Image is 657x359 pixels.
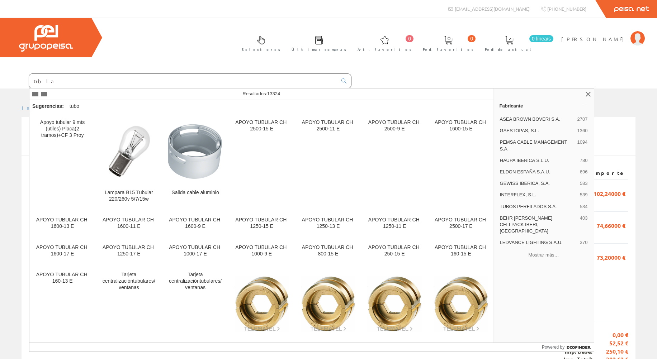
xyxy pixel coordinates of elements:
[168,244,222,257] div: APOYO TUBULAR CH 1000-17 E
[561,35,627,43] span: [PERSON_NAME]
[500,180,577,187] span: GEWISS IBERICA, S.A.
[168,272,222,291] div: Tarjeta centralizacióntubulares/ventanas
[361,211,427,238] a: APOYO TUBULAR CH 1250-11 E
[547,6,586,12] span: [PHONE_NUMBER]
[367,276,422,332] img: Matrices para 105500 105700 Hexa.Tubulares 185mm
[101,244,156,257] div: APOYO TUBULAR CH 1250-17 E
[235,244,289,257] div: APOYO TUBULAR CH 1000-9 E
[597,219,625,231] span: 74,66000 €
[301,276,355,332] img: Matrices para 105500 105700 Hexa.Tubulares 240mm
[235,217,289,230] div: APOYO TUBULAR CH 1250-15 E
[597,251,625,263] span: 73,20000 €
[428,211,494,238] a: APOYO TUBULAR CH 2500-17 E
[594,187,625,199] span: 102,24000 €
[235,30,284,56] a: Selectores
[494,100,594,111] a: Fabricante
[35,272,90,284] div: APOYO TUBULAR CH 160-13 E
[592,331,628,339] span: 0,00 €
[580,157,588,164] span: 780
[101,217,156,230] div: APOYO TUBULAR CH 1600-11 E
[423,46,474,53] span: Ped. favoritos
[29,74,337,88] input: Buscar ...
[242,91,280,96] span: Resultados:
[500,169,577,175] span: ELDON ESPAÑA S.A.U.
[22,105,52,111] a: Inicio
[500,204,577,210] span: TUBOS PERFILADOS S.A.
[29,125,188,152] span: Copia Factura #1011/2502249 Fecha: [DATE] Cliente: 110295 - QUINQUER,S S.L.
[295,211,361,238] a: APOYO TUBULAR CH 1250-13 E
[497,249,591,261] button: Mostrar más…
[500,128,575,134] span: GAESTOPAS, S.L.
[588,167,628,179] th: Importe
[229,239,295,265] a: APOYO TUBULAR CH 1000-9 E
[367,217,422,230] div: APOYO TUBULAR CH 1250-11 E
[577,139,588,152] span: 1094
[29,114,95,211] a: Apoyo tubular 9 mts (utiles) Placa(2 tramos)+CF 3 Proy
[367,244,422,257] div: APOYO TUBULAR CH 250-15 E
[67,100,82,113] div: tubo
[434,217,488,230] div: APOYO TUBULAR CH 2500-17 E
[367,119,422,132] div: APOYO TUBULAR CH 2500-9 E
[428,114,494,211] a: APOYO TUBULAR CH 1600-15 E
[101,124,156,179] img: Lampara B15 Tubular 220/260v 5/7/15w
[235,276,289,332] img: Matrices para 105500 105700 Hexa.Tubulares 300mm
[162,114,228,211] a: Salida cable aluminio Salida cable aluminio
[101,190,156,202] div: Lampara B15 Tubular 220/260v 5/7/15w
[35,217,90,230] div: APOYO TUBULAR CH 1600-13 E
[580,239,588,246] span: 370
[242,46,280,53] span: Selectores
[500,239,577,246] span: LEDVANCE LIGHTING S.A.U.
[580,180,588,187] span: 583
[577,128,588,134] span: 1360
[434,244,488,257] div: APOYO TUBULAR CH 160-15 E
[168,190,222,196] div: Salida cable aluminio
[168,124,222,179] img: Salida cable aluminio
[292,46,346,53] span: Últimas compras
[162,211,228,238] a: APOYO TUBULAR CH 1600-9 E
[96,114,162,211] a: Lampara B15 Tubular 220/260v 5/7/15w Lampara B15 Tubular 220/260v 5/7/15w
[361,114,427,211] a: APOYO TUBULAR CH 2500-9 E
[580,169,588,175] span: 696
[29,211,95,238] a: APOYO TUBULAR CH 1600-13 E
[301,244,355,257] div: APOYO TUBULAR CH 800-15 E
[406,35,413,42] span: 0
[29,239,95,265] a: APOYO TUBULAR CH 1600-17 E
[592,348,628,356] span: 250,10 €
[35,119,90,139] div: Apoyo tubular 9 mts (utiles) Placa(2 tramos)+CF 3 Proy
[295,239,361,265] a: APOYO TUBULAR CH 800-15 E
[96,211,162,238] a: APOYO TUBULAR CH 1600-11 E
[529,35,553,42] span: 0 línea/s
[301,217,355,230] div: APOYO TUBULAR CH 1250-13 E
[434,276,488,332] img: Matrices para 105500 105700 Hexa.Tubulares 150mm
[542,343,594,351] a: Powered by
[162,239,228,265] a: APOYO TUBULAR CH 1000-17 E
[267,91,280,96] span: 13324
[500,192,577,198] span: INTERFLEX, S.L.
[455,6,530,12] span: [EMAIL_ADDRESS][DOMAIN_NAME]
[577,116,588,123] span: 2707
[500,139,575,152] span: PEMSA CABLE MANAGEMENT S.A.
[301,119,355,132] div: APOYO TUBULAR CH 2500-11 E
[500,157,577,164] span: HAUPA IBERICA S.L.U.
[295,114,361,211] a: APOYO TUBULAR CH 2500-11 E
[358,46,412,53] span: Art. favoritos
[485,46,534,53] span: Pedido actual
[235,119,289,132] div: APOYO TUBULAR CH 2500-15 E
[500,116,575,123] span: ASEA BROWN BOVERI S.A.
[229,211,295,238] a: APOYO TUBULAR CH 1250-15 E
[29,101,65,111] div: Sugerencias:
[35,244,90,257] div: APOYO TUBULAR CH 1600-17 E
[468,35,476,42] span: 0
[580,192,588,198] span: 539
[580,215,588,235] span: 403
[434,119,488,132] div: APOYO TUBULAR CH 1600-15 E
[500,215,577,235] span: BEHR [PERSON_NAME] CELLPACK IBERI,[GEOGRAPHIC_DATA]
[580,204,588,210] span: 534
[168,217,222,230] div: APOYO TUBULAR CH 1600-9 E
[96,239,162,265] a: APOYO TUBULAR CH 1250-17 E
[101,272,156,291] div: Tarjeta centralizacióntubulares/ventanas
[229,114,295,211] a: APOYO TUBULAR CH 2500-15 E
[361,239,427,265] a: APOYO TUBULAR CH 250-15 E
[428,239,494,265] a: APOYO TUBULAR CH 160-15 E
[284,30,350,56] a: Últimas compras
